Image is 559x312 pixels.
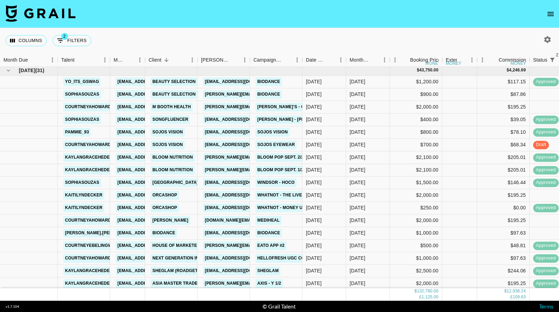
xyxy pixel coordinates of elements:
div: 9/15/2025 [306,104,322,111]
div: Sep '25 [350,268,365,275]
div: $250.00 [390,202,442,214]
div: 8/22/2025 [306,129,322,136]
div: 12,938.24 [507,289,526,294]
div: $195.25 [477,277,530,290]
div: Month Due [346,53,390,67]
span: approved [533,280,559,287]
a: HelloFresh UGC Collab [256,254,318,263]
span: approved [533,117,559,123]
div: [PERSON_NAME] [201,53,230,67]
a: [PERSON_NAME][EMAIL_ADDRESS][DOMAIN_NAME] [203,90,317,99]
div: $1,000.00 [390,252,442,265]
a: kaylangracehedenskog [63,279,127,288]
div: 9/8/2025 [306,116,322,123]
button: Sort [28,55,38,65]
button: Menu [292,55,302,65]
a: [EMAIL_ADDRESS][DOMAIN_NAME] [116,254,194,263]
button: Sort [326,55,336,65]
a: AXIS - Y 1/2 [256,279,283,288]
a: SHEGLAM [256,266,280,275]
a: Biodance [256,90,282,99]
div: 9/4/2025 [306,255,322,262]
div: $700.00 [390,139,442,151]
a: Next Generation Influencers [151,254,227,263]
a: [EMAIL_ADDRESS][DOMAIN_NAME] [116,90,194,99]
button: Show filters [547,55,557,65]
button: Menu [135,55,145,65]
div: 9/24/2025 [306,204,322,212]
span: approved [533,167,559,174]
a: [EMAIL_ADDRESS][DOMAIN_NAME] [203,128,281,137]
div: $78.10 [477,126,530,139]
div: 8/22/2025 [306,78,322,85]
div: Sep '25 [350,217,365,224]
div: Talent [58,53,110,67]
div: $2,100.00 [390,164,442,176]
div: 9/24/2025 [306,192,322,199]
button: Menu [47,55,58,65]
span: 2 [61,33,68,40]
a: [EMAIL_ADDRESS][DOMAIN_NAME] [116,77,194,86]
a: sophiasouzas [63,90,101,99]
a: sophiasouzas [63,178,101,187]
div: $2,000.00 [390,214,442,227]
div: $68.34 [477,139,530,151]
div: © Grail Talent [263,303,296,310]
div: Client [149,53,162,67]
a: [PERSON_NAME].[PERSON_NAME] [63,229,140,237]
a: Bloom Pop Sept. 2/2 [256,153,306,162]
div: Status [533,53,547,67]
a: [EMAIL_ADDRESS][DOMAIN_NAME] [203,229,281,237]
button: Menu [379,55,390,65]
a: [EMAIL_ADDRESS][DOMAIN_NAME] [116,241,194,250]
button: Sort [370,55,379,65]
a: pammie_93 [63,128,91,137]
span: [DATE] [19,67,35,74]
button: open drawer [544,7,558,21]
img: Grail Talent [6,5,76,22]
a: courtneyahoward [63,103,113,111]
div: $2,000.00 [390,101,442,113]
span: approved [533,129,559,136]
div: 9/4/2025 [306,242,322,249]
a: House of Marketers [151,241,205,250]
a: [EMAIL_ADDRESS][DOMAIN_NAME] [203,203,281,212]
div: Date Created [302,53,346,67]
a: [EMAIL_ADDRESS][DOMAIN_NAME] [116,203,194,212]
a: [EMAIL_ADDRESS][DOMAIN_NAME] [203,77,281,86]
button: Sort [125,55,135,65]
div: $800.00 [390,126,442,139]
div: Sep '25 [350,204,365,212]
a: Terms [539,303,553,310]
a: kaylangracehedenskog [63,266,127,275]
div: $ [415,289,417,294]
a: yo_its_gswag [63,77,101,86]
div: $117.15 [477,76,530,88]
button: Menu [390,55,400,65]
div: Sep '25 [350,104,365,111]
a: courtneyahoward [63,254,113,263]
div: £ [510,294,513,300]
div: Manager [114,53,125,67]
div: money [425,61,441,65]
a: sophiasouzas [63,115,101,124]
span: approved [533,79,559,85]
a: [EMAIL_ADDRESS][DOMAIN_NAME] [203,191,281,200]
div: $ [507,68,509,74]
a: Orcashop [151,191,179,200]
a: [EMAIL_ADDRESS][DOMAIN_NAME] [116,229,194,237]
a: Whatnot - Money Up Front [256,203,323,212]
a: [PERSON_NAME] - [PERSON_NAME] [256,115,335,124]
a: [EMAIL_ADDRESS][DOMAIN_NAME] [203,178,281,187]
span: approved [533,255,559,262]
div: Booking Price [410,53,441,67]
a: Sheglam (RoadGet Business PTE) [151,266,234,275]
div: $244.06 [477,265,530,277]
div: Sep '25 [350,116,365,123]
button: Menu [187,55,198,65]
button: Sort [162,55,171,65]
a: [EMAIL_ADDRESS][DOMAIN_NAME] [203,254,281,263]
div: v 1.7.104 [6,304,19,309]
button: Menu [239,55,250,65]
button: Sort [457,55,467,65]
